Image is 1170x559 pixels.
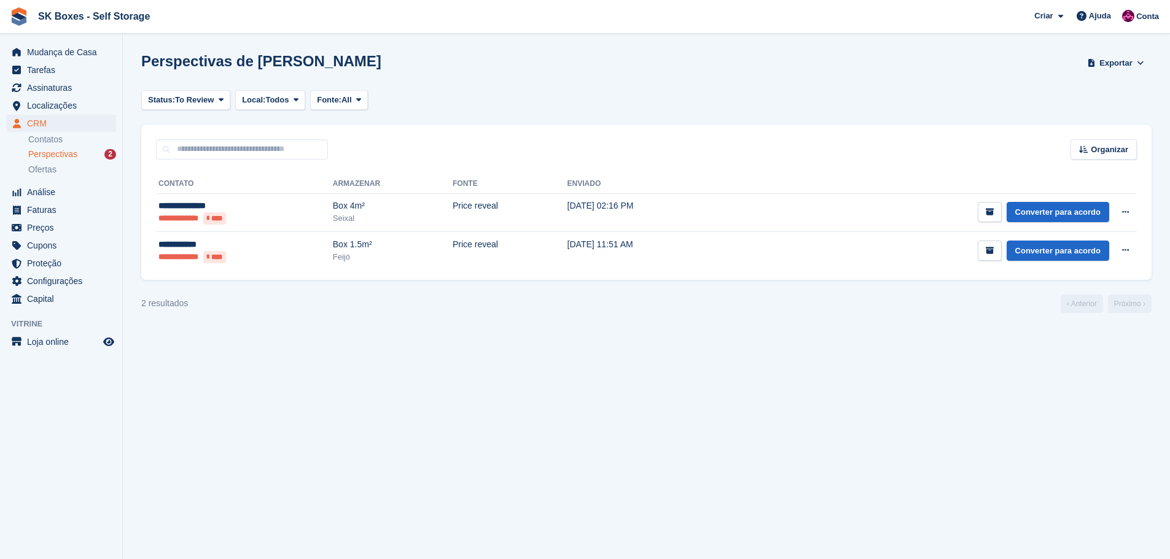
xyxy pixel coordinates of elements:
[28,148,77,160] span: Perspectivas
[1034,10,1053,22] span: Criar
[567,193,735,232] td: [DATE] 02:16 PM
[141,297,188,310] div: 2 resultados
[27,97,101,114] span: Localizações
[333,199,453,212] div: Box 4m²
[148,94,175,106] span: Status:
[453,232,567,270] td: Price reveal
[333,238,453,251] div: Box 1.5m²
[1007,202,1109,222] a: Converter para acordo
[28,163,116,176] a: Ofertas
[27,183,101,201] span: Análise
[6,290,116,307] a: menu
[242,94,265,106] span: Local:
[1122,10,1134,22] img: Joana Alegria
[567,174,735,194] th: Enviado
[6,219,116,236] a: menu
[341,94,352,106] span: All
[156,174,333,194] th: Contato
[6,79,116,96] a: menu
[33,6,155,26] a: SK Boxes - Self Storage
[27,290,101,307] span: Capital
[10,7,28,26] img: stora-icon-8386f47178a22dfd0bd8f6a31ec36ba5ce8667c1dd55bd0f319d3a0aa187defe.svg
[333,251,453,263] div: Feijó
[235,90,305,110] button: Local: Todos
[6,183,116,201] a: menu
[28,134,116,145] a: Contatos
[1007,241,1109,261] a: Converter para acordo
[265,94,289,106] span: Todos
[453,193,567,232] td: Price reveal
[1089,10,1111,22] span: Ajuda
[1099,57,1132,69] span: Exportar
[27,255,101,272] span: Proteção
[6,272,116,290] a: menu
[141,90,230,110] button: Status: To Review
[28,148,116,161] a: Perspectivas 2
[567,232,735,270] td: [DATE] 11:51 AM
[101,334,116,349] a: Loja de pré-visualização
[175,94,214,106] span: To Review
[6,97,116,114] a: menu
[1136,10,1159,23] span: Conta
[28,164,57,175] span: Ofertas
[104,149,116,160] div: 2
[27,44,101,61] span: Mudança de Casa
[1085,53,1147,73] button: Exportar
[333,174,453,194] th: Armazenar
[310,90,368,110] button: Fonte: All
[11,318,122,330] span: Vitrine
[6,237,116,254] a: menu
[27,115,101,132] span: CRM
[141,53,381,69] h1: Perspectivas de [PERSON_NAME]
[27,219,101,236] span: Preços
[27,79,101,96] span: Assinaturas
[27,333,101,350] span: Loja online
[453,174,567,194] th: Fonte
[317,94,341,106] span: Fonte:
[1058,295,1154,313] nav: Page
[27,201,101,218] span: Faturas
[27,237,101,254] span: Cupons
[6,44,116,61] a: menu
[27,61,101,79] span: Tarefas
[6,333,116,350] a: menu
[1061,295,1103,313] a: Anterior
[333,212,453,225] div: Seixal
[1091,144,1128,156] span: Organizar
[27,272,101,290] span: Configurações
[6,201,116,218] a: menu
[1108,295,1152,313] a: Próximo
[6,115,116,132] a: menu
[6,61,116,79] a: menu
[6,255,116,272] a: menu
